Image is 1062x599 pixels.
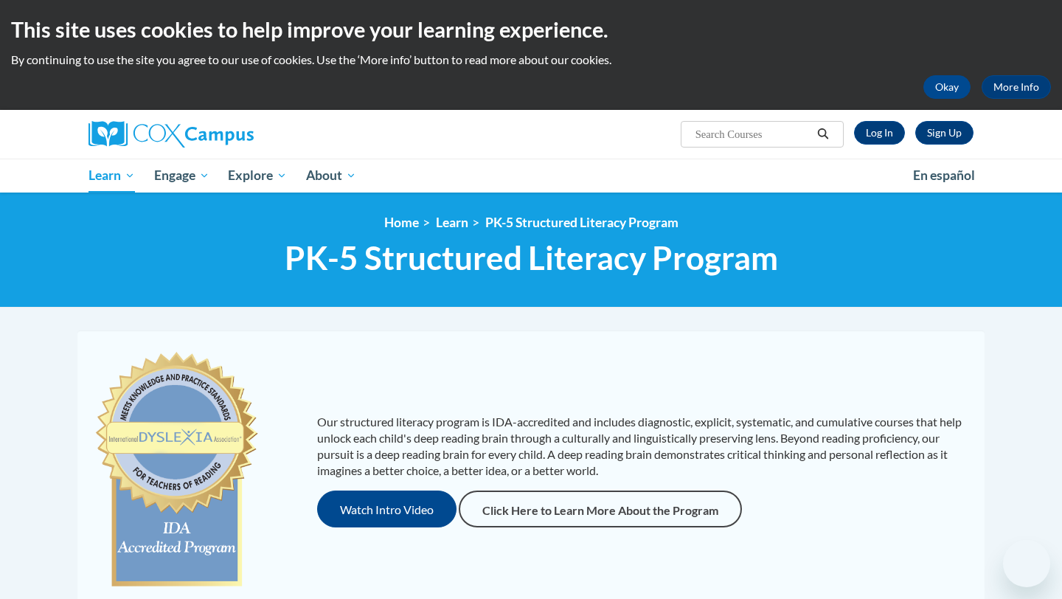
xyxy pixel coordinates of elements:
img: Cox Campus [88,121,254,148]
iframe: Button to launch messaging window [1003,540,1050,587]
div: Main menu [66,159,996,193]
a: Register [915,121,974,145]
a: En español [903,160,985,191]
h2: This site uses cookies to help improve your learning experience. [11,15,1051,44]
a: Home [384,215,419,230]
button: Watch Intro Video [317,491,457,527]
span: About [306,167,356,184]
span: Learn [88,167,135,184]
span: En español [913,167,975,183]
a: More Info [982,75,1051,99]
input: Search Courses [694,125,812,143]
a: PK-5 Structured Literacy Program [485,215,678,230]
a: About [296,159,366,193]
a: Engage [145,159,219,193]
span: Engage [154,167,209,184]
p: Our structured literacy program is IDA-accredited and includes diagnostic, explicit, systematic, ... [317,414,970,479]
a: Click Here to Learn More About the Program [459,491,742,527]
span: PK-5 Structured Literacy Program [285,238,778,277]
a: Explore [218,159,296,193]
a: Learn [436,215,468,230]
button: Search [812,125,834,143]
img: c477cda6-e343-453b-bfce-d6f9e9818e1c.png [92,345,261,596]
a: Cox Campus [88,121,369,148]
a: Log In [854,121,905,145]
button: Okay [923,75,971,99]
a: Learn [79,159,145,193]
p: By continuing to use the site you agree to our use of cookies. Use the ‘More info’ button to read... [11,52,1051,68]
span: Explore [228,167,287,184]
